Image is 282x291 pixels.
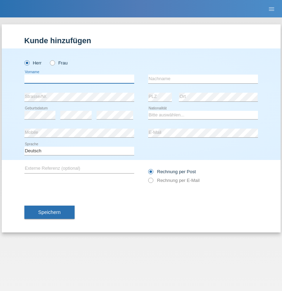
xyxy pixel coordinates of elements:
button: Speichern [24,206,75,219]
input: Rechnung per Post [148,169,153,178]
label: Herr [24,60,42,66]
input: Rechnung per E-Mail [148,178,153,186]
h1: Kunde hinzufügen [24,36,258,45]
span: Speichern [38,209,61,215]
a: menu [265,7,279,11]
input: Frau [50,60,54,65]
label: Frau [50,60,68,66]
input: Herr [24,60,29,65]
label: Rechnung per E-Mail [148,178,200,183]
label: Rechnung per Post [148,169,196,174]
i: menu [268,6,275,13]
